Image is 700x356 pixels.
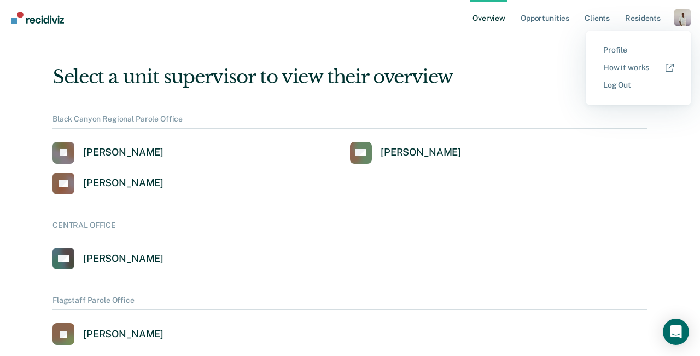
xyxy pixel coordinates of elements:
a: Profile [603,45,674,55]
div: Select a unit supervisor to view their overview [52,66,647,88]
div: [PERSON_NAME] [83,146,164,159]
div: [PERSON_NAME] [83,252,164,265]
div: [PERSON_NAME] [381,146,461,159]
div: Flagstaff Parole Office [52,296,647,310]
button: Profile dropdown button [674,9,691,26]
div: Open Intercom Messenger [663,319,689,345]
img: Recidiviz [11,12,64,24]
div: CENTRAL OFFICE [52,221,647,235]
a: Log Out [603,81,674,90]
a: [PERSON_NAME] [52,173,164,194]
a: [PERSON_NAME] [52,323,164,345]
div: [PERSON_NAME] [83,177,164,190]
a: [PERSON_NAME] [350,142,461,164]
div: [PERSON_NAME] [83,328,164,341]
a: [PERSON_NAME] [52,248,164,269]
a: How it works [603,63,674,72]
a: [PERSON_NAME] [52,142,164,164]
div: Profile menu [586,31,691,105]
div: Black Canyon Regional Parole Office [52,114,647,129]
